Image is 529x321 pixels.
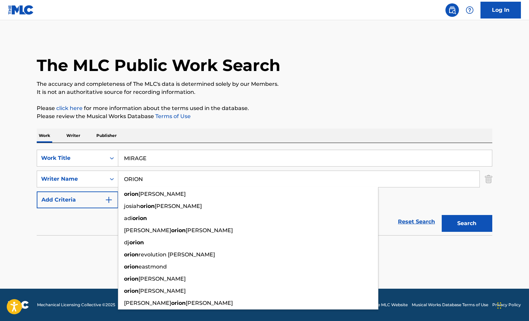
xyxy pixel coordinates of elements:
span: [PERSON_NAME] [155,203,202,209]
strong: orion [124,276,138,282]
span: revolution [PERSON_NAME] [138,251,215,258]
p: Please for more information about the terms used in the database. [37,104,492,112]
a: The MLC Website [373,302,408,308]
span: josiah [124,203,140,209]
a: Musical Works Database Terms of Use [412,302,488,308]
span: [PERSON_NAME] [186,300,233,306]
img: help [466,6,474,14]
a: click here [56,105,83,111]
a: Public Search [445,3,459,17]
h1: The MLC Public Work Search [37,55,280,75]
img: search [448,6,456,14]
p: Work [37,129,52,143]
span: Mechanical Licensing Collective © 2025 [37,302,115,308]
strong: orion [129,239,144,246]
span: [PERSON_NAME] [124,300,171,306]
a: Reset Search [395,214,438,229]
strong: orion [124,251,138,258]
strong: orion [124,263,138,270]
a: Privacy Policy [492,302,521,308]
p: Writer [64,129,82,143]
div: Writer Name [41,175,102,183]
span: adi [124,215,132,221]
strong: orion [124,191,138,197]
form: Search Form [37,150,492,235]
p: It is not an authoritative source for recording information. [37,88,492,96]
div: Help [463,3,476,17]
span: dj [124,239,129,246]
span: [PERSON_NAME] [138,276,186,282]
span: [PERSON_NAME] [124,227,171,234]
strong: orion [171,300,186,306]
span: eastmond [138,263,167,270]
span: [PERSON_NAME] [138,288,186,294]
a: Log In [480,2,521,19]
p: Please review the Musical Works Database [37,112,492,120]
button: Search [442,215,492,232]
strong: orion [132,215,147,221]
strong: orion [140,203,155,209]
strong: orion [171,227,186,234]
span: [PERSON_NAME] [138,191,186,197]
p: The accuracy and completeness of The MLC's data is determined solely by our Members. [37,80,492,88]
img: logo [8,301,29,309]
button: Add Criteria [37,191,118,208]
img: 9d2ae6d4665cec9f34b9.svg [105,196,113,204]
iframe: Chat Widget [495,289,529,321]
div: Work Title [41,154,102,162]
img: MLC Logo [8,5,34,15]
p: Publisher [94,129,119,143]
div: Drag [497,295,501,316]
strong: orion [124,288,138,294]
a: Terms of Use [154,113,191,119]
img: Delete Criterion [485,171,492,187]
span: [PERSON_NAME] [186,227,233,234]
